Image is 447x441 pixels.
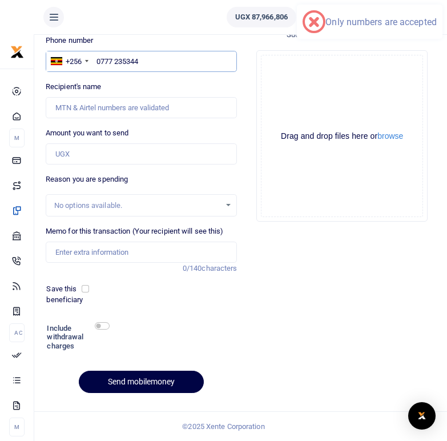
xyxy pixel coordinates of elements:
[9,129,25,147] li: M
[9,323,25,342] li: Ac
[222,7,301,27] li: Wallet ballance
[325,17,437,27] div: Only numbers are accepted
[54,200,221,211] div: No options available.
[235,11,288,23] span: UGX 87,966,806
[46,226,224,237] label: Memo for this transaction (Your recipient will see this)
[10,45,24,59] img: logo-small
[46,81,102,93] label: Recipient's name
[46,97,237,119] input: MTN & Airtel numbers are validated
[46,143,237,165] input: UGX
[46,127,128,139] label: Amount you want to send
[10,47,24,55] a: logo-small logo-large logo-large
[46,283,83,306] label: Save this beneficiary
[46,242,237,263] input: Enter extra information
[256,50,428,222] div: File Uploader
[46,35,93,46] label: Phone number
[9,418,25,436] li: M
[202,264,237,272] span: characters
[183,264,202,272] span: 0/140
[46,51,92,72] div: Uganda: +256
[246,29,438,41] h4: Such as invoices, receipts, notes
[47,324,104,351] h6: Include withdrawal charges
[227,7,296,27] a: UGX 87,966,806
[408,402,436,430] div: Open Intercom Messenger
[79,371,204,393] button: Send mobilemoney
[46,51,237,73] input: Enter phone number
[46,174,128,185] label: Reason you are spending
[377,132,403,140] button: browse
[261,131,422,142] div: Drag and drop files here or
[66,56,82,67] div: +256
